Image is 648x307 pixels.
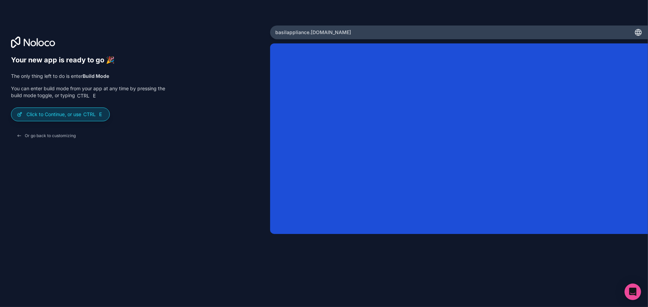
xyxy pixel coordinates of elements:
[11,56,165,64] h6: Your new app is ready to go 🎉
[26,111,104,118] p: Click to Continue, or use
[276,29,351,36] span: basilappliance .[DOMAIN_NAME]
[92,93,97,99] span: E
[76,93,90,99] span: Ctrl
[11,85,165,99] p: You can enter build mode from your app at any time by pressing the build mode toggle, or typing
[83,73,109,79] strong: Build Mode
[11,130,81,142] button: Or go back to customizing
[83,111,96,117] span: Ctrl
[270,43,648,234] iframe: App Preview
[11,73,165,80] p: The only thing left to do is enter
[625,284,641,300] div: Open Intercom Messenger
[98,112,103,117] span: E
